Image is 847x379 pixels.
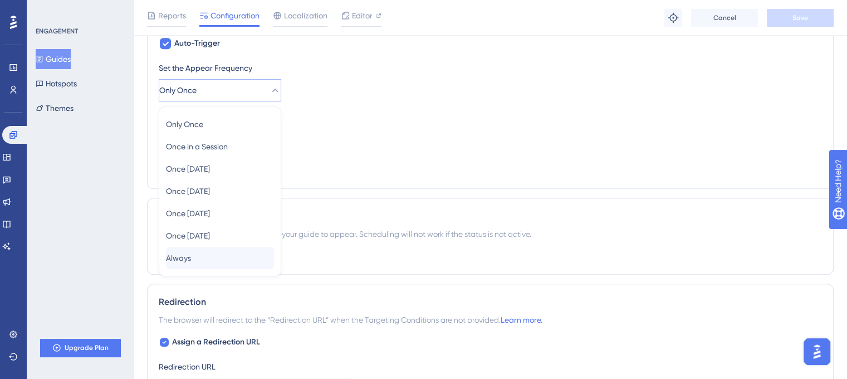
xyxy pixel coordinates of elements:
[166,207,210,220] span: Once [DATE]
[166,247,274,269] button: Always
[792,13,808,22] span: Save
[166,229,210,242] span: Once [DATE]
[166,140,228,153] span: Once in a Session
[159,210,822,223] div: Scheduling
[166,202,274,225] button: Once [DATE]
[284,9,327,22] span: Localization
[166,251,191,265] span: Always
[159,79,281,101] button: Only Once
[166,180,274,202] button: Once [DATE]
[166,113,274,135] button: Only Once
[159,84,197,97] span: Only Once
[501,315,542,324] a: Learn more.
[36,98,74,118] button: Themes
[352,9,373,22] span: Editor
[65,343,109,352] span: Upgrade Plan
[36,49,71,69] button: Guides
[166,118,203,131] span: Only Once
[800,335,834,368] iframe: UserGuiding AI Assistant Launcher
[713,13,736,22] span: Cancel
[166,225,274,247] button: Once [DATE]
[691,9,758,27] button: Cancel
[36,27,78,36] div: ENGAGEMENT
[36,74,77,94] button: Hotspots
[159,360,216,373] div: Redirection URL
[166,135,274,158] button: Once in a Session
[166,162,210,176] span: Once [DATE]
[159,227,822,241] div: You can schedule a time period for your guide to appear. Scheduling will not work if the status i...
[166,184,210,198] span: Once [DATE]
[159,313,542,327] span: The browser will redirect to the “Redirection URL” when the Targeting Conditions are not provided.
[767,9,834,27] button: Save
[166,158,274,180] button: Once [DATE]
[174,37,220,50] span: Auto-Trigger
[26,3,70,16] span: Need Help?
[158,9,186,22] span: Reports
[159,295,822,309] div: Redirection
[159,61,822,75] div: Set the Appear Frequency
[210,9,260,22] span: Configuration
[172,336,260,349] span: Assign a Redirection URL
[40,339,120,357] button: Upgrade Plan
